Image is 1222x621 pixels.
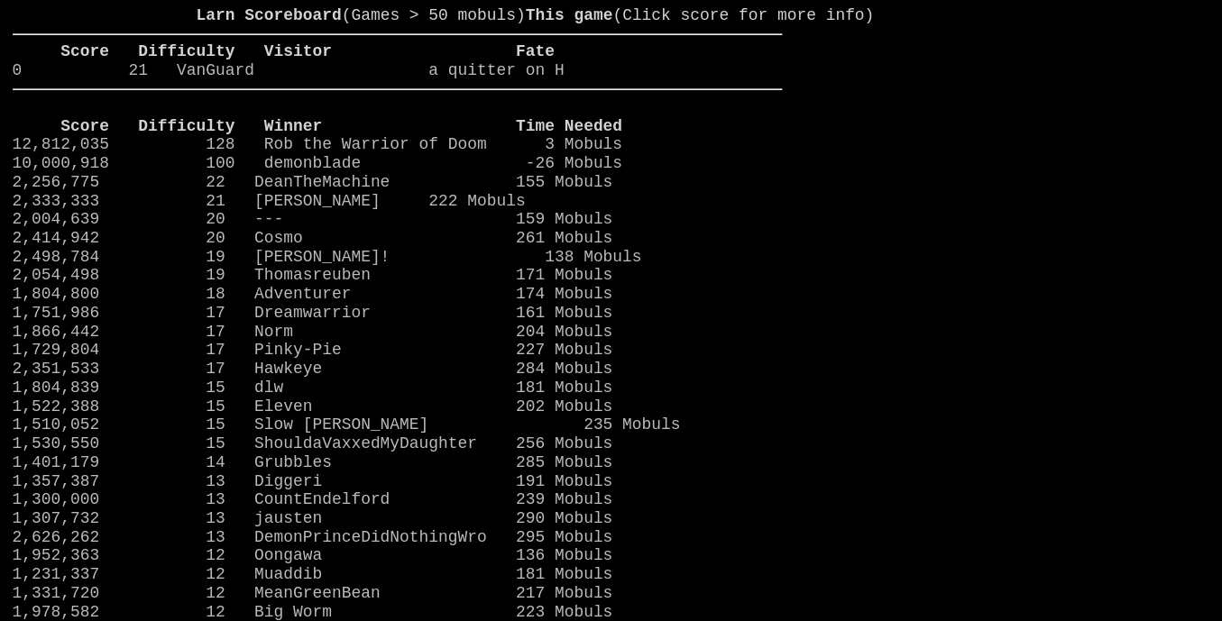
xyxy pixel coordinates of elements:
[13,173,613,191] a: 2,256,775 22 DeanTheMachine 155 Mobuls
[13,210,613,228] a: 2,004,639 20 --- 159 Mobuls
[13,546,613,564] a: 1,952,363 12 Oongawa 136 Mobuls
[13,379,613,397] a: 1,804,839 15 dlw 181 Mobuls
[13,248,642,266] a: 2,498,784 19 [PERSON_NAME]! 138 Mobuls
[13,509,613,527] a: 1,307,732 13 jausten 290 Mobuls
[13,397,613,416] a: 1,522,388 15 Eleven 202 Mobuls
[13,135,622,153] a: 12,812,035 128 Rob the Warrior of Doom 3 Mobuls
[13,360,613,378] a: 2,351,533 17 Hawkeye 284 Mobuls
[13,61,565,79] a: 0 21 VanGuard a quitter on H
[13,341,613,359] a: 1,729,804 17 Pinky-Pie 227 Mobuls
[13,416,681,434] a: 1,510,052 15 Slow [PERSON_NAME] 235 Mobuls
[197,6,342,24] b: Larn Scoreboard
[13,266,613,284] a: 2,054,498 19 Thomasreuben 171 Mobuls
[13,472,613,490] a: 1,357,387 13 Diggeri 191 Mobuls
[13,453,613,471] a: 1,401,179 14 Grubbles 285 Mobuls
[13,304,613,322] a: 1,751,986 17 Dreamwarrior 161 Mobuls
[13,192,526,210] a: 2,333,333 21 [PERSON_NAME] 222 Mobuls
[13,584,613,602] a: 1,331,720 12 MeanGreenBean 217 Mobuls
[13,528,613,546] a: 2,626,262 13 DemonPrinceDidNothingWro 295 Mobuls
[13,6,783,590] larn: (Games > 50 mobuls) (Click score for more info) Click on a score for more information ---- Reload...
[13,229,613,247] a: 2,414,942 20 Cosmo 261 Mobuls
[13,285,613,303] a: 1,804,800 18 Adventurer 174 Mobuls
[13,323,613,341] a: 1,866,442 17 Norm 204 Mobuls
[13,565,613,583] a: 1,231,337 12 Muaddib 181 Mobuls
[526,6,613,24] b: This game
[60,117,622,135] b: Score Difficulty Winner Time Needed
[13,434,613,452] a: 1,530,550 15 ShouldaVaxxedMyDaughter 256 Mobuls
[13,490,613,508] a: 1,300,000 13 CountEndelford 239 Mobuls
[13,154,622,172] a: 10,000,918 100 demonblade -26 Mobuls
[60,42,555,60] b: Score Difficulty Visitor Fate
